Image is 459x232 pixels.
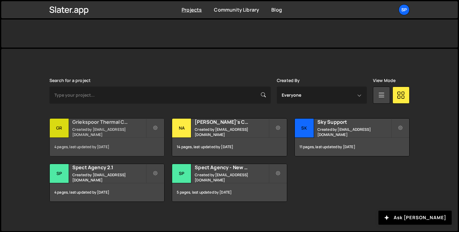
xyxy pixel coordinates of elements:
div: 4 pages, last updated by [DATE] [50,183,164,202]
div: Sk [295,119,314,138]
h2: [PERSON_NAME]'s Copywriting [195,119,268,125]
div: Gr [50,119,69,138]
div: Na [172,119,191,138]
h2: Griekspoor Thermal Coatings [72,119,146,125]
a: Na [PERSON_NAME]'s Copywriting Created by [EMAIL_ADDRESS][DOMAIN_NAME] 14 pages, last updated by ... [172,118,287,156]
a: Blog [271,6,282,13]
div: 14 pages, last updated by [DATE] [172,138,287,156]
a: Sp Spect Agency 2.1 Created by [EMAIL_ADDRESS][DOMAIN_NAME] 4 pages, last updated by [DATE] [49,164,164,202]
a: Gr Griekspoor Thermal Coatings Created by [EMAIL_ADDRESS][DOMAIN_NAME] 4 pages, last updated by [... [49,118,164,156]
h2: Spect Agency 2.1 [72,164,146,171]
small: Created by [EMAIL_ADDRESS][DOMAIN_NAME] [317,127,391,137]
div: 11 pages, last updated by [DATE] [295,138,409,156]
label: Search for a project [49,78,91,83]
input: Type your project... [49,87,271,104]
div: Sp [50,164,69,183]
h2: Spect Agency - New Site [195,164,268,171]
a: Projects [182,6,202,13]
div: 4 pages, last updated by [DATE] [50,138,164,156]
small: Created by [EMAIL_ADDRESS][DOMAIN_NAME] [195,127,268,137]
button: Ask [PERSON_NAME] [378,211,452,225]
div: Sp [172,164,191,183]
div: 5 pages, last updated by [DATE] [172,183,287,202]
a: Sp [399,4,410,15]
a: Sk Sky Support Created by [EMAIL_ADDRESS][DOMAIN_NAME] 11 pages, last updated by [DATE] [295,118,410,156]
label: View Mode [373,78,396,83]
label: Created By [277,78,300,83]
h2: Sky Support [317,119,391,125]
small: Created by [EMAIL_ADDRESS][DOMAIN_NAME] [195,172,268,183]
a: Community Library [214,6,259,13]
small: Created by [EMAIL_ADDRESS][DOMAIN_NAME] [72,172,146,183]
small: Created by [EMAIL_ADDRESS][DOMAIN_NAME] [72,127,146,137]
a: Sp Spect Agency - New Site Created by [EMAIL_ADDRESS][DOMAIN_NAME] 5 pages, last updated by [DATE] [172,164,287,202]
